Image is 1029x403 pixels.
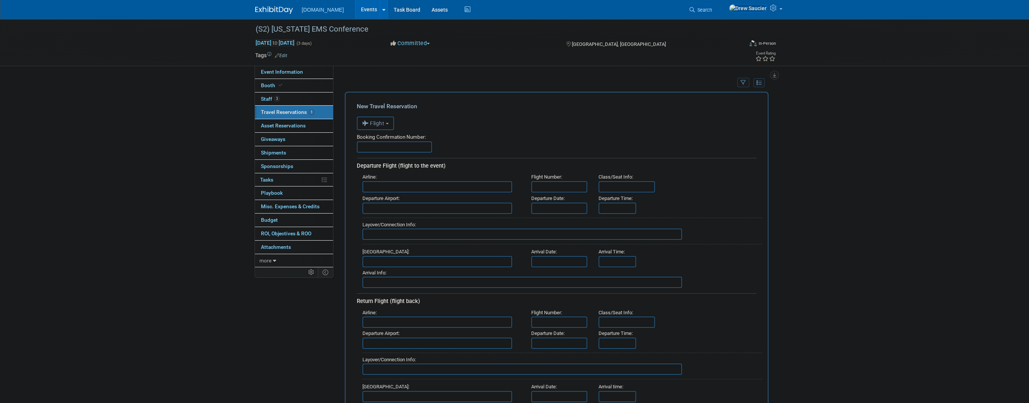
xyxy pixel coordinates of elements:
small: : [599,174,633,180]
small: : [531,330,565,336]
span: Arrival Date [531,249,556,255]
small: : [362,195,400,201]
span: [DOMAIN_NAME] [302,7,344,13]
span: [GEOGRAPHIC_DATA], [GEOGRAPHIC_DATA] [572,41,666,47]
span: Arrival Time [599,249,624,255]
span: Misc. Expenses & Credits [261,203,320,209]
td: Toggle Event Tabs [318,267,333,277]
span: Departure Airport [362,195,399,201]
span: Departure Time [599,330,632,336]
span: Departure Time [599,195,632,201]
small: : [599,195,633,201]
a: Tasks [255,173,333,186]
span: Layover/Connection Info [362,222,415,227]
small: : [362,330,400,336]
span: to [271,40,279,46]
td: Tags [255,52,287,59]
small: : [362,270,386,276]
span: Staff [261,96,280,102]
small: : [362,249,409,255]
div: In-Person [758,41,776,46]
span: Departure Date [531,330,564,336]
i: Booth reservation complete [279,83,282,87]
a: ROI, Objectives & ROO [255,227,333,240]
small: : [362,222,416,227]
td: Personalize Event Tab Strip [305,267,318,277]
span: Flight [362,120,385,126]
span: Search [695,7,712,13]
small: : [531,249,557,255]
small: : [531,384,557,389]
small: : [531,195,565,201]
span: Attachments [261,244,291,250]
i: Filter by Traveler [741,80,746,85]
span: 3 [274,96,280,102]
div: (S2) [US_STATE] EMS Conference [253,23,732,36]
div: Event Format [699,39,776,50]
img: Drew Saucier [729,4,767,12]
small: : [531,174,562,180]
a: Sponsorships [255,160,333,173]
span: Arrival time [599,384,622,389]
span: [GEOGRAPHIC_DATA] [362,384,408,389]
span: Arrival Info [362,270,385,276]
span: 1 [309,109,314,115]
body: Rich Text Area. Press ALT-0 for help. [4,3,389,11]
span: [GEOGRAPHIC_DATA] [362,249,408,255]
span: Layover/Connection Info [362,357,415,362]
span: Flight Number [531,174,561,180]
button: Flight [357,117,394,130]
span: more [259,258,271,264]
span: Playbook [261,190,283,196]
a: Search [685,3,719,17]
small: : [531,310,562,315]
span: Booth [261,82,284,88]
img: Format-Inperson.png [749,40,757,46]
a: Misc. Expenses & Credits [255,200,333,213]
small: : [599,249,625,255]
span: Budget [261,217,278,223]
a: Attachments [255,241,333,254]
a: Booth [255,79,333,92]
a: Staff3 [255,92,333,106]
a: Shipments [255,146,333,159]
span: Travel Reservations [261,109,314,115]
span: Flight Number [531,310,561,315]
span: Airline [362,310,376,315]
span: Tasks [260,177,273,183]
div: New Travel Reservation [357,102,756,111]
span: (3 days) [296,41,312,46]
small: : [362,384,409,389]
small: : [599,310,633,315]
div: Booking Confirmation Number: [357,130,756,141]
span: Class/Seat Info [599,310,632,315]
a: Travel Reservations1 [255,106,333,119]
small: : [362,357,416,362]
span: Airline [362,174,376,180]
small: : [362,174,377,180]
a: Budget [255,214,333,227]
span: Event Information [261,69,303,75]
a: Event Information [255,65,333,79]
span: Class/Seat Info [599,174,632,180]
span: [DATE] [DATE] [255,39,295,46]
span: Departure Flight (flight to the event) [357,162,446,169]
div: Event Rating [755,52,775,55]
a: Giveaways [255,133,333,146]
span: Return Flight (flight back) [357,298,420,305]
a: Playbook [255,186,333,200]
img: ExhibitDay [255,6,293,14]
small: : [599,330,633,336]
span: Arrival Date [531,384,556,389]
span: Shipments [261,150,286,156]
span: Departure Date [531,195,564,201]
a: more [255,254,333,267]
button: Committed [388,39,433,47]
span: Asset Reservations [261,123,306,129]
span: ROI, Objectives & ROO [261,230,311,236]
span: Sponsorships [261,163,293,169]
a: Asset Reservations [255,119,333,132]
small: : [362,310,377,315]
a: Edit [275,53,287,58]
span: Departure Airport [362,330,399,336]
